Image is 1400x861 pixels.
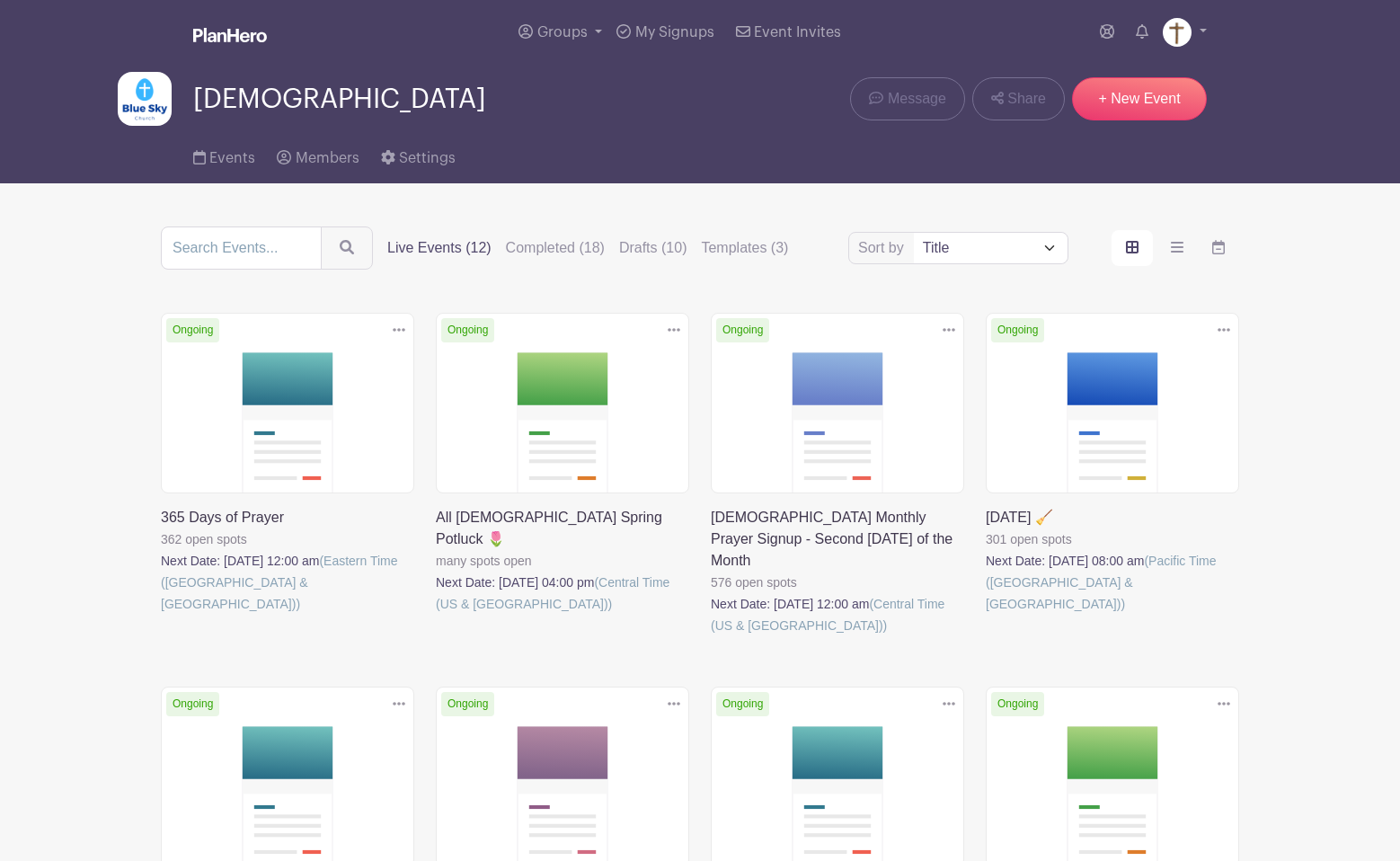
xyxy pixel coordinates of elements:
[701,237,788,259] label: Templates (3)
[1112,230,1239,266] div: order and view
[161,226,322,270] input: Search Events...
[888,88,946,110] span: Message
[193,84,486,114] span: [DEMOGRAPHIC_DATA]
[1072,77,1207,120] a: + New Event
[118,72,172,126] img: Blue-Sky-Church-revised.png
[387,237,788,259] div: filters
[381,126,456,183] a: Settings
[1163,18,1192,47] img: cross-square-1.png
[619,237,687,259] label: Drafts (10)
[277,126,359,183] a: Members
[193,28,267,42] img: logo_white-6c42ec7e38ccf1d336a20a19083b03d10ae64f83f12c07503d8b9e83406b4c7d.svg
[209,151,255,165] span: Events
[1007,88,1046,110] span: Share
[506,237,605,259] label: Completed (18)
[193,126,255,183] a: Events
[754,25,841,40] span: Event Invites
[972,77,1065,120] a: Share
[387,237,492,259] label: Live Events (12)
[399,151,456,165] span: Settings
[635,25,714,40] span: My Signups
[850,77,964,120] a: Message
[858,237,909,259] label: Sort by
[296,151,359,165] span: Members
[537,25,588,40] span: Groups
